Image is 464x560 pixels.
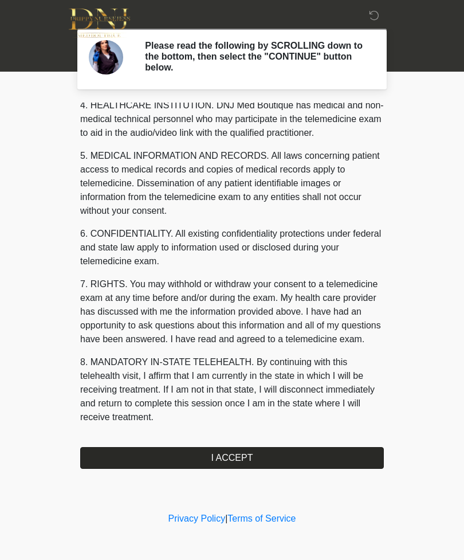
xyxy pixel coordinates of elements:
[80,277,384,346] p: 7. RIGHTS. You may withhold or withdraw your consent to a telemedicine exam at any time before an...
[80,227,384,268] p: 6. CONFIDENTIALITY. All existing confidentiality protections under federal and state law apply to...
[89,40,123,75] img: Agent Avatar
[80,447,384,469] button: I ACCEPT
[80,355,384,424] p: 8. MANDATORY IN-STATE TELEHEALTH. By continuing with this telehealth visit, I affirm that I am cu...
[145,40,367,73] h2: Please read the following by SCROLLING down to the bottom, then select the "CONTINUE" button below.
[227,514,296,523] a: Terms of Service
[168,514,226,523] a: Privacy Policy
[80,99,384,140] p: 4. HEALTHCARE INSTITUTION. DNJ Med Boutique has medical and non-medical technical personnel who m...
[80,149,384,218] p: 5. MEDICAL INFORMATION AND RECORDS. All laws concerning patient access to medical records and cop...
[225,514,227,523] a: |
[69,9,130,38] img: DNJ Med Boutique Logo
